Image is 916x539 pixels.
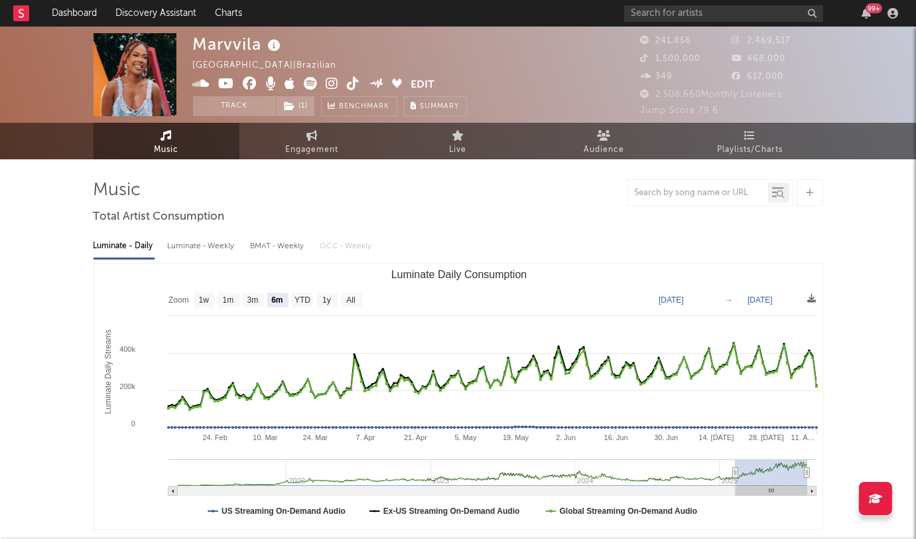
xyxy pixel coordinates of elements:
[454,433,477,441] text: 5. May
[119,382,135,390] text: 200k
[276,96,315,116] span: ( 1 )
[247,296,258,305] text: 3m
[732,54,785,63] span: 468,000
[103,329,112,414] text: Luminate Daily Streams
[698,433,734,441] text: 14. [DATE]
[340,99,390,115] span: Benchmark
[222,296,233,305] text: 1m
[748,433,783,441] text: 28. [DATE]
[356,433,375,441] text: 7. Apr
[321,96,397,116] a: Benchmark
[385,123,531,159] a: Live
[628,188,768,198] input: Search by song name or URL
[202,433,227,441] text: 24. Feb
[322,296,331,305] text: 1y
[222,506,346,516] text: US Streaming On-Demand Audio
[271,296,283,305] text: 6m
[659,295,684,305] text: [DATE]
[866,3,882,13] div: 99 +
[677,123,823,159] a: Playlists/Charts
[641,106,719,115] span: Jump Score: 79.6
[791,433,815,441] text: 11. A…
[404,96,467,116] button: Summary
[346,296,355,305] text: All
[411,77,434,94] button: Edit
[450,142,467,158] span: Live
[302,433,328,441] text: 24. Mar
[862,8,871,19] button: 99+
[277,96,314,116] button: (1)
[119,345,135,353] text: 400k
[717,142,783,158] span: Playlists/Charts
[198,296,209,305] text: 1w
[131,420,135,427] text: 0
[725,295,733,305] text: →
[404,433,427,441] text: 21. Apr
[641,54,701,63] span: 1,500,000
[421,103,460,110] span: Summary
[584,142,624,158] span: Audience
[294,296,310,305] text: YTD
[168,296,189,305] text: Zoom
[391,269,527,280] text: Luminate Daily Consumption
[94,235,155,258] div: Luminate - Daily
[556,433,576,441] text: 2. Jun
[168,235,237,258] div: Luminate - Weekly
[732,37,791,45] span: 2,469,517
[559,506,697,516] text: Global Streaming On-Demand Audio
[193,58,352,74] div: [GEOGRAPHIC_DATA] | Brazilian
[654,433,678,441] text: 30. Jun
[286,142,339,158] span: Engagement
[193,96,276,116] button: Track
[94,123,239,159] a: Music
[253,433,278,441] text: 10. Mar
[748,295,773,305] text: [DATE]
[531,123,677,159] a: Audience
[154,142,178,158] span: Music
[94,264,823,529] svg: Luminate Daily Consumption
[239,123,385,159] a: Engagement
[94,209,225,225] span: Total Artist Consumption
[503,433,529,441] text: 19. May
[604,433,627,441] text: 16. Jun
[732,72,783,81] span: 617,000
[641,90,783,99] span: 2,508,660 Monthly Listeners
[641,37,692,45] span: 241,856
[641,72,673,81] span: 349
[624,5,823,22] input: Search for artists
[193,33,285,55] div: Marvvila
[383,506,519,516] text: Ex-US Streaming On-Demand Audio
[251,235,307,258] div: BMAT - Weekly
